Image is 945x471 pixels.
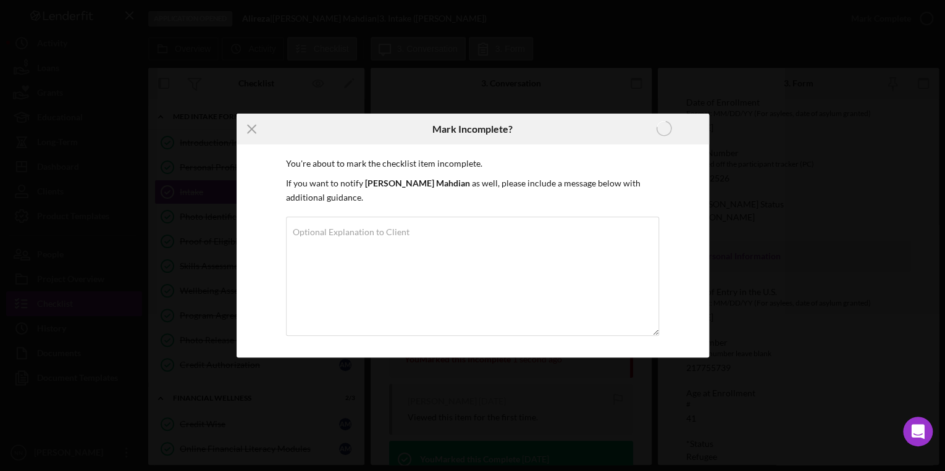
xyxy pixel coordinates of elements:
[293,227,409,237] label: Optional Explanation to Client
[432,123,513,135] h6: Mark Incomplete?
[619,117,709,141] button: Marking Incomplete
[365,178,470,188] b: [PERSON_NAME] Mahdian
[903,417,933,446] div: Open Intercom Messenger
[286,157,660,170] p: You're about to mark the checklist item incomplete.
[286,177,660,204] p: If you want to notify as well, please include a message below with additional guidance.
